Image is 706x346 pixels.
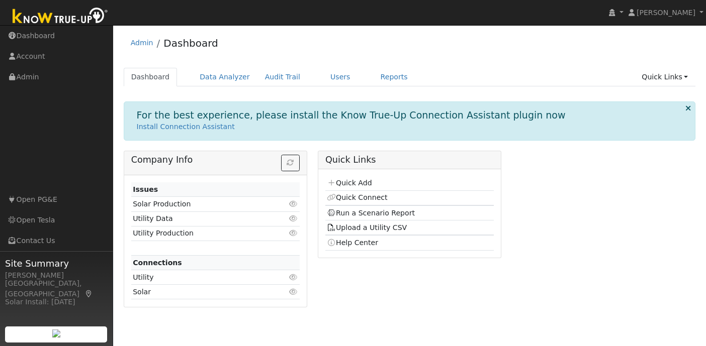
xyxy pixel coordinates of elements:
div: [PERSON_NAME] [5,270,108,281]
i: Click to view [289,215,298,222]
img: Know True-Up [8,6,113,28]
h5: Quick Links [325,155,494,165]
a: Map [84,290,94,298]
a: Data Analyzer [192,68,257,86]
a: Users [323,68,358,86]
span: Site Summary [5,257,108,270]
td: Utility [131,270,273,285]
a: Upload a Utility CSV [327,223,407,232]
a: Quick Connect [327,193,387,201]
td: Solar Production [131,197,273,211]
a: Dashboard [124,68,178,86]
div: [GEOGRAPHIC_DATA], [GEOGRAPHIC_DATA] [5,278,108,299]
a: Audit Trail [257,68,308,86]
img: retrieve [52,329,60,337]
h5: Company Info [131,155,300,165]
a: Reports [373,68,415,86]
i: Click to view [289,229,298,237]
strong: Issues [133,185,158,193]
strong: Connections [133,259,182,267]
a: Admin [131,39,153,47]
span: [PERSON_NAME] [637,9,695,17]
a: Help Center [327,239,378,247]
a: Quick Links [634,68,695,86]
i: Click to view [289,288,298,295]
td: Solar [131,285,273,299]
a: Install Connection Assistant [137,123,235,131]
td: Utility Data [131,211,273,226]
i: Click to view [289,274,298,281]
a: Quick Add [327,179,372,187]
a: Dashboard [163,37,218,49]
i: Click to view [289,200,298,207]
h1: For the best experience, please install the Know True-Up Connection Assistant plugin now [137,109,566,121]
a: Run a Scenario Report [327,209,415,217]
div: Solar Install: [DATE] [5,297,108,307]
td: Utility Production [131,226,273,241]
